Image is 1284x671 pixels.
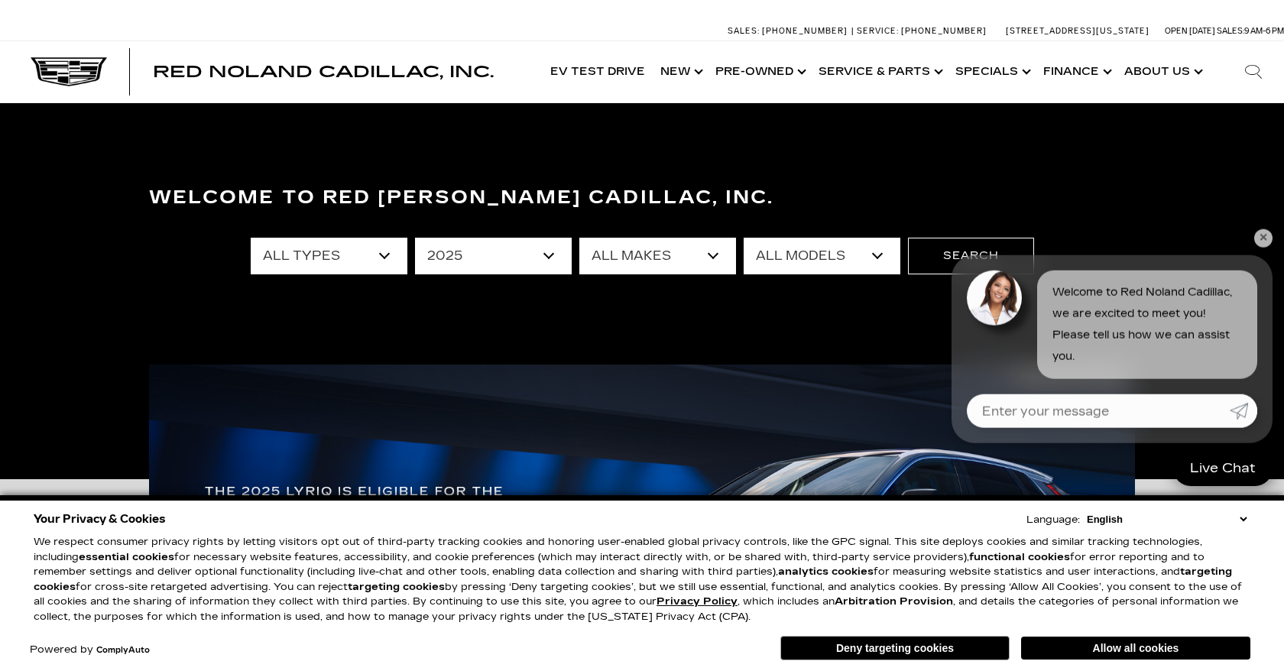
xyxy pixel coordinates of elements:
a: Submit [1230,378,1257,412]
a: Live Chat [1173,450,1273,486]
a: About Us [1117,41,1208,102]
span: Sales: [728,26,760,36]
img: Agent profile photo [967,254,1022,310]
a: Specials [948,41,1036,102]
strong: functional cookies [969,551,1070,563]
select: Language Select [1083,512,1250,527]
button: Search [908,238,1034,274]
button: Deny targeting cookies [780,636,1010,660]
a: New [653,41,708,102]
div: Language: [1026,515,1080,525]
span: Open [DATE] [1165,26,1215,36]
span: Your Privacy & Cookies [34,508,166,530]
select: Filter by year [415,238,572,274]
img: Cadillac Dark Logo with Cadillac White Text [31,57,107,86]
a: Service: [PHONE_NUMBER] [851,27,991,35]
span: Sales: [1217,26,1244,36]
a: ComplyAuto [96,646,150,655]
a: Pre-Owned [708,41,811,102]
a: [STREET_ADDRESS][US_STATE] [1006,26,1149,36]
span: Service: [857,26,899,36]
p: We respect consumer privacy rights by letting visitors opt out of third-party tracking cookies an... [34,535,1250,624]
strong: targeting cookies [34,566,1232,593]
span: [PHONE_NUMBER] [901,26,987,36]
a: Sales: [PHONE_NUMBER] [728,27,851,35]
div: Welcome to Red Noland Cadillac, we are excited to meet you! Please tell us how we can assist you. [1037,254,1257,363]
span: Live Chat [1182,459,1263,477]
select: Filter by model [744,238,900,274]
a: Finance [1036,41,1117,102]
strong: targeting cookies [348,581,445,593]
input: Enter your message [967,378,1230,412]
a: Privacy Policy [657,595,738,608]
span: 9 AM-6 PM [1244,26,1284,36]
strong: Arbitration Provision [835,595,953,608]
button: Allow all cookies [1021,637,1250,660]
span: Red Noland Cadillac, Inc. [153,63,494,81]
span: [PHONE_NUMBER] [762,26,848,36]
select: Filter by make [579,238,736,274]
h3: Welcome to Red [PERSON_NAME] Cadillac, Inc. [149,183,1135,213]
a: EV Test Drive [543,41,653,102]
strong: analytics cookies [778,566,874,578]
strong: essential cookies [79,551,174,563]
a: Service & Parts [811,41,948,102]
a: Red Noland Cadillac, Inc. [153,64,494,79]
select: Filter by type [251,238,407,274]
div: Powered by [30,645,150,655]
